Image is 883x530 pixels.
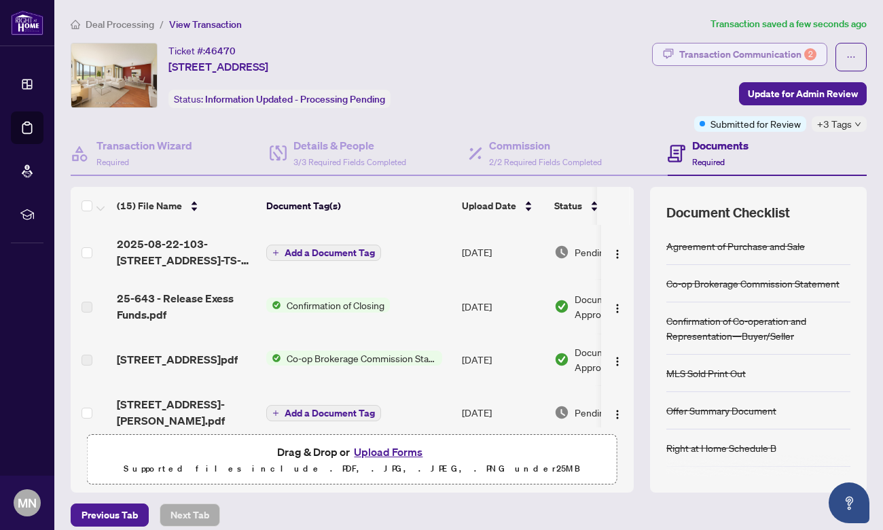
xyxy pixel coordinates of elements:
span: Drag & Drop or [277,443,427,461]
span: 2/2 Required Fields Completed [489,157,602,167]
span: Drag & Drop orUpload FormsSupported files include .PDF, .JPG, .JPEG, .PNG under25MB [88,435,617,485]
button: Transaction Communication2 [652,43,827,66]
h4: Details & People [293,137,406,154]
div: Offer Summary Document [666,403,776,418]
span: Status [554,198,582,213]
button: Logo [607,296,628,317]
h4: Documents [692,137,749,154]
span: 25-643 - Release Exess Funds.pdf [117,290,255,323]
span: [STREET_ADDRESS]pdf [117,351,238,368]
span: Required [692,157,725,167]
h4: Transaction Wizard [96,137,192,154]
button: Open asap [829,482,869,523]
button: Update for Admin Review [739,82,867,105]
div: Status: [168,90,391,108]
span: Document Approved [575,291,659,321]
img: Document Status [554,299,569,314]
img: Logo [612,409,623,420]
span: (15) File Name [117,198,182,213]
h4: Commission [489,137,602,154]
span: Pending Review [575,405,643,420]
span: 46470 [205,45,236,57]
span: Submitted for Review [710,116,801,131]
img: Status Icon [266,298,281,313]
div: MLS Sold Print Out [666,366,746,381]
td: [DATE] [456,334,549,385]
button: Upload Forms [350,443,427,461]
article: Transaction saved a few seconds ago [710,16,867,32]
button: Logo [607,349,628,370]
span: Deal Processing [86,18,154,31]
span: Add a Document Tag [285,248,375,258]
th: (15) File Name [111,187,261,225]
button: Logo [607,241,628,263]
img: Status Icon [266,351,281,366]
span: Information Updated - Processing Pending [205,93,385,105]
span: Co-op Brokerage Commission Statement [281,351,442,366]
div: 2 [804,48,816,60]
button: Add a Document Tag [266,404,381,422]
th: Upload Date [456,187,549,225]
li: / [160,16,164,32]
div: Confirmation of Co-operation and Representation—Buyer/Seller [666,313,850,343]
button: Add a Document Tag [266,244,381,262]
img: Logo [612,303,623,314]
span: Required [96,157,129,167]
td: [DATE] [456,385,549,440]
button: Next Tab [160,503,220,527]
span: plus [272,249,279,256]
div: Ticket #: [168,43,236,58]
div: Transaction Communication [679,43,816,65]
span: Previous Tab [82,504,138,526]
img: logo [11,10,43,35]
img: Document Status [554,352,569,367]
img: Document Status [554,245,569,260]
span: Document Checklist [666,203,790,222]
span: Update for Admin Review [748,83,858,105]
span: 2025-08-22-103-[STREET_ADDRESS]-TS- Ali.pdf [117,236,255,268]
span: Document Approved [575,344,659,374]
p: Supported files include .PDF, .JPG, .JPEG, .PNG under 25 MB [96,461,609,477]
span: home [71,20,80,29]
button: Add a Document Tag [266,245,381,261]
img: Logo [612,249,623,260]
th: Status [549,187,664,225]
img: Document Status [554,405,569,420]
span: [STREET_ADDRESS] [168,58,268,75]
span: Confirmation of Closing [281,298,390,313]
div: Right at Home Schedule B [666,440,776,455]
div: Agreement of Purchase and Sale [666,238,805,253]
img: IMG-W12254094_1.jpg [71,43,157,107]
span: ellipsis [846,52,856,62]
span: Upload Date [462,198,516,213]
span: plus [272,410,279,417]
button: Status IconConfirmation of Closing [266,298,390,313]
span: +3 Tags [817,116,852,132]
span: View Transaction [169,18,242,31]
span: Add a Document Tag [285,408,375,418]
div: Co-op Brokerage Commission Statement [666,276,840,291]
span: down [854,121,861,128]
span: [STREET_ADDRESS]-[PERSON_NAME].pdf [117,396,255,429]
td: [DATE] [456,225,549,279]
button: Add a Document Tag [266,405,381,421]
button: Previous Tab [71,503,149,527]
th: Document Tag(s) [261,187,456,225]
button: Logo [607,402,628,423]
span: MN [18,493,37,512]
span: 3/3 Required Fields Completed [293,157,406,167]
td: [DATE] [456,279,549,334]
img: Logo [612,356,623,367]
span: Pending Review [575,245,643,260]
button: Status IconCo-op Brokerage Commission Statement [266,351,442,366]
